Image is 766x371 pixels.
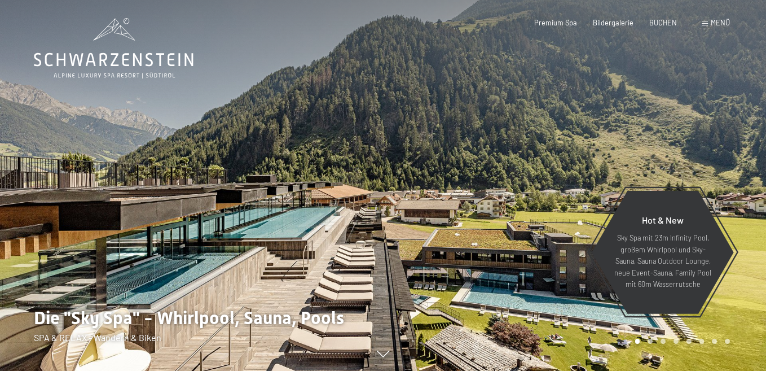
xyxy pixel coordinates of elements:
div: Carousel Page 6 [699,339,705,344]
div: Carousel Page 2 [648,339,653,344]
span: Menü [711,18,730,27]
span: Hot & New [642,215,684,225]
p: Sky Spa mit 23m Infinity Pool, großem Whirlpool und Sky-Sauna, Sauna Outdoor Lounge, neue Event-S... [614,232,712,290]
div: Carousel Page 7 [712,339,717,344]
a: BUCHEN [649,18,677,27]
div: Carousel Page 1 (Current Slide) [635,339,640,344]
a: Premium Spa [534,18,577,27]
a: Hot & New Sky Spa mit 23m Infinity Pool, großem Whirlpool und Sky-Sauna, Sauna Outdoor Lounge, ne... [591,190,734,315]
div: Carousel Page 8 [725,339,730,344]
div: Carousel Page 5 [686,339,692,344]
div: Carousel Page 3 [661,339,666,344]
div: Carousel Pagination [631,339,730,344]
a: Bildergalerie [593,18,633,27]
div: Carousel Page 4 [673,339,679,344]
